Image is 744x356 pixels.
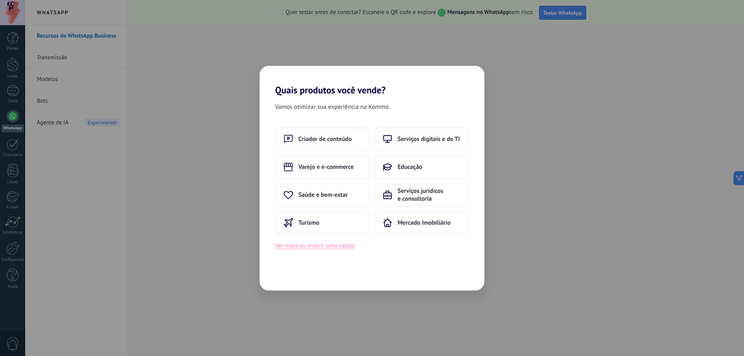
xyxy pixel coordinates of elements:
h2: Quais produtos você vende? [260,66,484,96]
span: Saúde e bem-estar [298,191,348,199]
span: Serviços jurídicos e consultoria [398,187,460,203]
span: Educação [398,163,422,171]
button: Educação [374,155,469,179]
button: Serviços digitais e de TI [374,127,469,151]
span: Varejo e e-commerce [298,163,354,171]
span: Serviços digitais e de TI [398,135,460,143]
button: Serviços jurídicos e consultoria [374,183,469,206]
span: Criador de conteúdo [298,135,352,143]
button: Mercado Imobiliário [374,211,469,234]
button: Ver mais ou inserir uma opção [275,241,355,251]
span: Vamos otimizar sua experiência na Kommo. [275,102,390,112]
button: Saúde e bem-estar [275,183,370,206]
button: Criador de conteúdo [275,127,370,151]
button: Turismo [275,211,370,234]
span: Turismo [298,219,319,227]
span: Mercado Imobiliário [398,219,451,227]
button: Varejo e e-commerce [275,155,370,179]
